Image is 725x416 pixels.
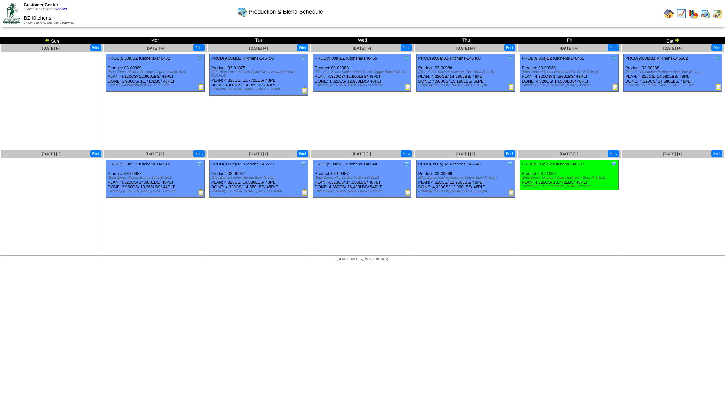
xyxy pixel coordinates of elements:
[401,150,412,157] button: Print
[608,44,619,51] button: Print
[700,9,710,19] img: calendarprod.gif
[193,150,205,157] button: Print
[313,54,411,92] div: Product: 03-01088 PLAN: 4,320CS / 12,960LBS / 48PLT DONE: 4,320CS / 12,960LBS / 48PLT
[522,56,584,61] a: PROD(9:00a)BZ Kitchens-146465
[560,152,578,156] a: [DATE] [+]
[624,54,722,92] div: Product: 03-00988 PLAN: 4,320CS / 14,580LBS / 48PLT DONE: 4,320CS / 14,580LBS / 48PLT
[625,70,722,74] div: (Blue Zones Kitchen Heirloom Rice Bowl (6-9oz))
[688,9,698,19] img: graph.gif
[676,9,686,19] img: line_graph.gif
[315,84,411,87] div: Edited by [PERSON_NAME] [DATE] 5:07pm
[193,44,205,51] button: Print
[315,162,377,166] a: PROD(9:00a)BZ Kitchens-146540
[108,56,170,61] a: PROD(9:00a)BZ Kitchens-146432
[211,162,274,166] a: PROD(9:00a)BZ Kitchens-146519
[146,46,164,50] a: [DATE] [+]
[337,258,388,261] span: [DEMOGRAPHIC_DATA] Packaging
[249,46,268,50] a: [DATE] [+]
[403,55,410,61] img: Tooltip
[106,54,204,92] div: Product: 03-00989 PLAN: 4,320CS / 12,960LBS / 48PLT DONE: 3,906CS / 11,718LBS / 43PLT
[522,70,618,74] div: (Blue Zones Kitchen Heirloom Rice Bowl (6-9oz))
[714,55,721,61] img: Tooltip
[0,37,104,44] td: Sun
[104,37,207,44] td: Mon
[302,87,308,94] img: Production Report
[24,7,67,11] span: Logged in as Mpreston
[353,152,371,156] a: [DATE] [+]
[90,44,101,51] button: Print
[418,84,515,87] div: Edited by [PERSON_NAME] [DATE] 8:03pm
[211,189,308,193] div: Edited by [PERSON_NAME] [DATE] 11:40pm
[198,84,204,90] img: Production Report
[106,160,204,198] div: Product: 03-00987 PLAN: 4,320CS / 14,580LBS / 48PLT DONE: 3,960CS / 13,365LBS / 44PLT
[608,150,619,157] button: Print
[108,70,204,74] div: (Blue Zones Kitchen Sesame Ginger Bowl (6-8oz))
[417,160,515,198] div: Product: 03-00989 PLAN: 4,320CS / 12,960LBS / 48PLT DONE: 4,320CS / 12,960LBS / 48PLT
[300,161,306,167] img: Tooltip
[621,37,725,44] td: Sat
[237,7,247,17] img: calendarprod.gif
[522,185,618,188] div: Edited by [PERSON_NAME] [DATE] 4:56pm
[211,87,308,91] div: Edited by [PERSON_NAME] [DATE] 2:42pm
[24,21,74,25] span: Thank You for Being Our Customer!
[198,189,204,196] img: Production Report
[674,37,680,43] img: arrowright.gif
[456,46,475,50] a: [DATE] [+]
[663,46,682,50] a: [DATE] [+]
[249,152,268,156] a: [DATE] [+]
[418,162,481,166] a: PROD(9:00a)BZ Kitchens-146546
[560,46,578,50] a: [DATE] [+]
[625,56,688,61] a: PROD(9:00a)BZ Kitchens-146502
[405,84,411,90] img: Production Report
[196,161,203,167] img: Tooltip
[663,152,682,156] a: [DATE] [+]
[297,150,308,157] button: Print
[611,161,617,167] img: Tooltip
[108,84,204,87] div: Edited by Acederstrom [DATE] 10:36pm
[418,176,515,180] div: (Blue Zones Kitchen Sesame Ginger Bowl (6-8oz))
[403,161,410,167] img: Tooltip
[520,160,619,190] div: Product: 03-01000 PLAN: 4,320CS / 13,772LBS / 48PLT
[249,9,323,15] span: Production & Blend Schedule
[209,54,308,96] div: Product: 03-01075 PLAN: 4,320CS / 13,772LBS / 48PLT DONE: 4,410CS / 14,059LBS / 49PLT
[418,189,515,193] div: Edited by [PERSON_NAME] [DATE] 7:36pm
[664,9,674,19] img: home.gif
[315,189,411,193] div: Edited by [PERSON_NAME] [DATE] 7:36pm
[90,150,101,157] button: Print
[108,176,204,180] div: (Blue Zones Kitchen Burrito Bowl (6-9oz))
[315,56,377,61] a: PROD(9:00a)BZ Kitchens-146455
[3,3,20,24] img: ZoRoCo_Logo(Green%26Foil)%20jpg.webp
[146,152,164,156] a: [DATE] [+]
[24,3,58,7] span: Customer Center
[45,37,50,43] img: arrowleft.gif
[522,162,584,166] a: PROD(9:00a)BZ Kitchens-146637
[715,84,722,90] img: Production Report
[418,56,481,61] a: PROD(9:00a)BZ Kitchens-146460
[211,176,308,180] div: (Blue Zones Kitchen Burrito Bowl (6-9oz))
[611,55,617,61] img: Tooltip
[209,160,308,198] div: Product: 03-00987 PLAN: 4,320CS / 14,580LBS / 48PLT DONE: 4,320CS / 14,580LBS / 48PLT
[456,152,475,156] a: [DATE] [+]
[196,55,203,61] img: Tooltip
[522,84,618,87] div: Edited by [PERSON_NAME] [DATE] 8:26pm
[56,7,67,11] a: (logout)
[108,189,204,193] div: Edited by [PERSON_NAME] [DATE] 2:51pm
[353,46,371,50] a: [DATE] [+]
[507,55,513,61] img: Tooltip
[508,189,515,196] img: Production Report
[313,160,411,198] div: Product: 03-00987 PLAN: 4,320CS / 14,580LBS / 48PLT DONE: 4,860CS / 16,403LBS / 54PLT
[300,55,306,61] img: Tooltip
[302,189,308,196] img: Production Report
[504,150,515,157] button: Print
[315,176,411,180] div: (Blue Zones Kitchen Burrito Bowl (6-9oz))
